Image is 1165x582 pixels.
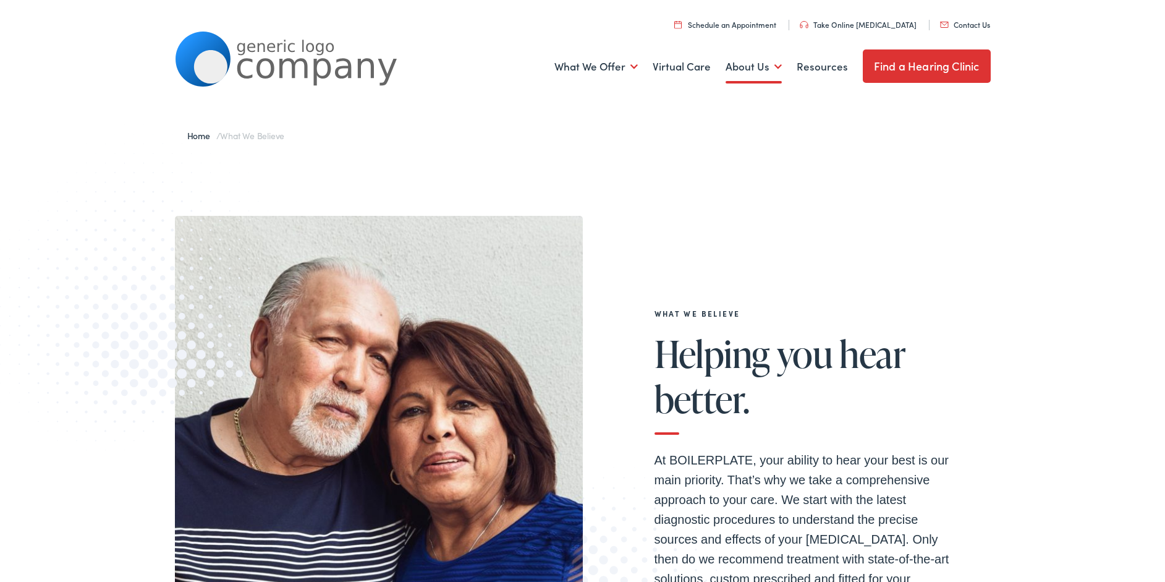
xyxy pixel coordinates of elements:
[674,19,776,30] a: Schedule an Appointment
[653,44,711,90] a: Virtual Care
[800,19,917,30] a: Take Online [MEDICAL_DATA]
[940,19,990,30] a: Contact Us
[863,49,991,83] a: Find a Hearing Clinic
[940,22,949,28] img: utility icon
[655,309,951,318] h2: What We Believe
[797,44,848,90] a: Resources
[726,44,782,90] a: About Us
[655,333,770,374] span: Helping
[777,333,832,374] span: you
[655,379,750,419] span: better.
[674,20,682,28] img: utility icon
[839,333,905,374] span: hear
[800,21,808,28] img: utility icon
[554,44,638,90] a: What We Offer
